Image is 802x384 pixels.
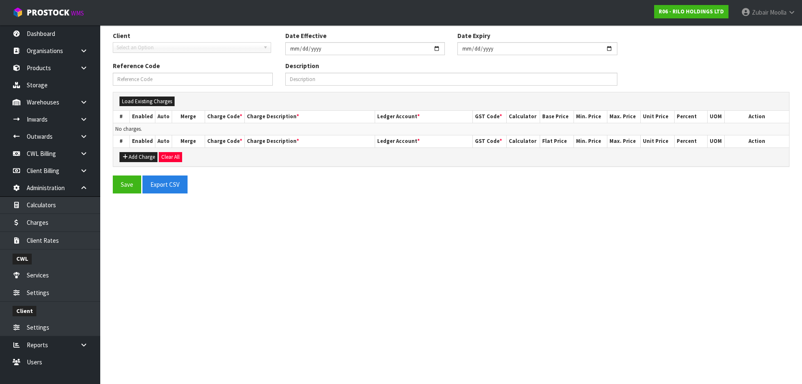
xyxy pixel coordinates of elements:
label: Description [285,61,319,70]
button: Save [113,175,141,193]
label: Date Effective [285,31,327,40]
th: Enabled [129,111,155,123]
th: Unit Price [641,135,674,147]
th: Unit Price [641,111,674,123]
th: # [113,111,129,123]
th: Min. Price [574,135,607,147]
input: Reference Code [113,73,273,86]
button: Add Charge [119,152,157,162]
th: UOM [708,111,724,123]
th: Percent [674,135,708,147]
span: Client [13,306,36,316]
button: Clear All [159,152,182,162]
span: Select an Option [117,43,260,53]
label: Reference Code [113,61,160,70]
small: WMS [71,9,84,17]
span: ProStock [27,7,69,18]
th: Merge [172,135,205,147]
th: Base Price [540,111,574,123]
label: Client [113,31,130,40]
th: Max. Price [607,111,640,123]
button: Load Existing Charges [119,97,175,107]
th: GST Code [473,135,507,147]
th: Calculator [506,111,540,123]
th: GST Code [473,111,507,123]
th: UOM [708,135,724,147]
img: cube-alt.png [13,7,23,18]
th: Charge Code [205,111,244,123]
th: Merge [172,111,205,123]
button: Export CSV [142,175,188,193]
th: Charge Description [244,135,375,147]
th: Enabled [129,135,155,147]
input: Description [285,73,617,86]
th: Action [724,135,789,147]
th: Ledger Account [375,135,473,147]
strong: R06 - RILO HOLDINGS LTD [659,8,724,15]
th: Ledger Account [375,111,473,123]
span: Moolla [770,8,787,16]
span: CWL [13,254,32,264]
th: Charge Code [205,135,244,147]
th: Action [724,111,789,123]
th: Max. Price [607,135,640,147]
th: Percent [674,111,708,123]
label: Date Expiry [457,31,490,40]
th: Charge Description [244,111,375,123]
span: Zubair [752,8,769,16]
a: R06 - RILO HOLDINGS LTD [654,5,728,18]
th: Calculator [506,135,540,147]
th: Min. Price [574,111,607,123]
th: Flat Price [540,135,574,147]
td: No charges. [113,123,789,135]
th: # [113,135,129,147]
th: Auto [155,111,172,123]
th: Auto [155,135,172,147]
